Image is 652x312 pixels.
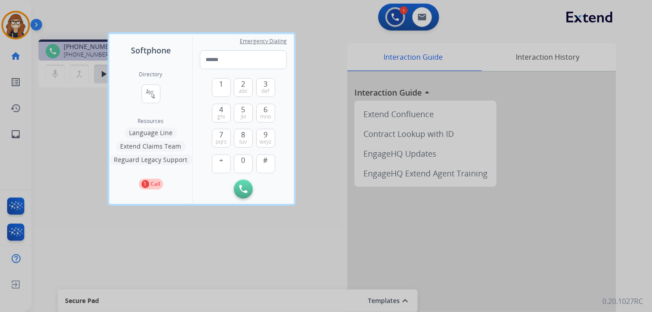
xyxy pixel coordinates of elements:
[242,79,246,89] span: 2
[139,71,163,78] h2: Directory
[263,79,268,89] span: 3
[212,129,231,148] button: 7pqrs
[234,78,253,97] button: 2abc
[110,154,192,165] button: Reguard Legacy Support
[217,113,225,120] span: ghi
[212,154,231,173] button: +
[219,104,223,115] span: 4
[234,104,253,123] button: 5jkl
[240,38,287,45] span: Emergency Dialing
[212,78,231,97] button: 1
[219,155,223,166] span: +
[263,155,268,166] span: #
[239,88,248,95] span: abc
[242,155,246,166] span: 0
[212,104,231,123] button: 4ghi
[131,44,171,57] span: Softphone
[256,104,275,123] button: 6mno
[139,179,163,189] button: 1Call
[116,141,186,152] button: Extend Claims Team
[256,78,275,97] button: 3def
[602,296,643,307] p: 0.20.1027RC
[125,127,177,138] button: Language Line
[256,154,275,173] button: #
[259,138,272,145] span: wxyz
[262,88,270,95] span: def
[216,138,227,145] span: pqrs
[263,129,268,140] span: 9
[151,180,160,188] p: Call
[241,113,246,120] span: jkl
[260,113,271,120] span: mno
[242,129,246,140] span: 8
[138,118,164,125] span: Resources
[146,88,156,99] mat-icon: connect_without_contact
[234,154,253,173] button: 0
[256,129,275,148] button: 9wxyz
[263,104,268,115] span: 6
[219,79,223,89] span: 1
[240,138,247,145] span: tuv
[219,129,223,140] span: 7
[239,185,247,193] img: call-button
[234,129,253,148] button: 8tuv
[142,180,149,188] p: 1
[242,104,246,115] span: 5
